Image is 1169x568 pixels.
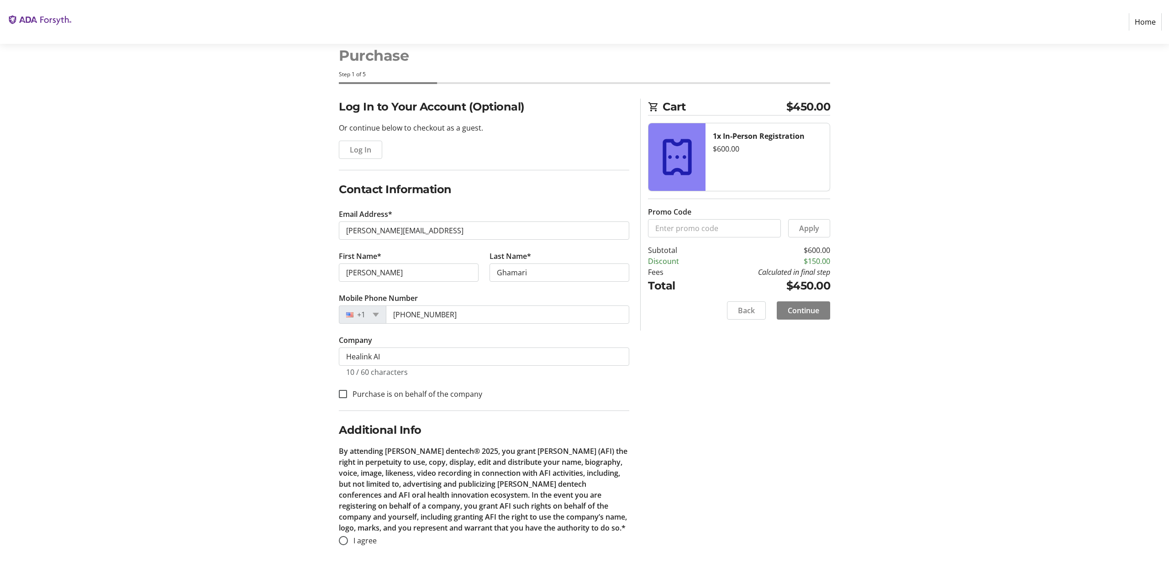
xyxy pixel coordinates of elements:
[727,301,766,320] button: Back
[703,278,830,294] td: $450.00
[648,256,703,267] td: Discount
[339,209,392,220] label: Email Address*
[353,536,377,546] span: I agree
[648,245,703,256] td: Subtotal
[490,251,531,262] label: Last Name*
[648,267,703,278] td: Fees
[703,245,830,256] td: $600.00
[339,99,629,115] h2: Log In to Your Account (Optional)
[347,389,482,400] label: Purchase is on behalf of the company
[339,251,381,262] label: First Name*
[648,206,691,217] label: Promo Code
[339,446,629,533] p: By attending [PERSON_NAME] dentech® 2025, you grant [PERSON_NAME] (AFI) the right in perpetuity t...
[339,293,418,304] label: Mobile Phone Number
[648,219,781,237] input: Enter promo code
[386,305,629,324] input: (201) 555-0123
[788,305,819,316] span: Continue
[339,122,629,133] p: Or continue below to checkout as a guest.
[350,144,371,155] span: Log In
[648,278,703,294] td: Total
[738,305,755,316] span: Back
[799,223,819,234] span: Apply
[339,141,382,159] button: Log In
[346,367,408,377] tr-character-limit: 10 / 60 characters
[339,45,830,67] h1: Purchase
[339,335,372,346] label: Company
[713,143,822,154] div: $600.00
[703,256,830,267] td: $150.00
[339,181,629,198] h2: Contact Information
[777,301,830,320] button: Continue
[788,219,830,237] button: Apply
[7,4,72,40] img: The ADA Forsyth Institute's Logo
[703,267,830,278] td: Calculated in final step
[713,131,805,141] strong: 1x In-Person Registration
[663,99,786,115] span: Cart
[339,70,830,79] div: Step 1 of 5
[1129,13,1162,31] a: Home
[339,422,629,438] h2: Additional Info
[786,99,831,115] span: $450.00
